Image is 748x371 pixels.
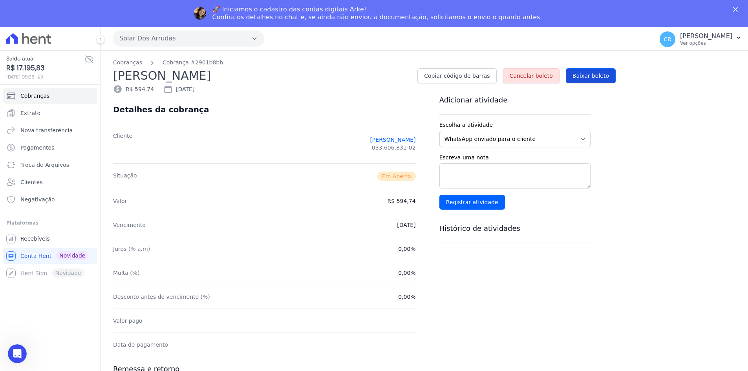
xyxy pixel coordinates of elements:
span: Cancelar boleto [510,72,553,80]
p: [PERSON_NAME] [680,32,732,40]
a: Cobranças [3,88,97,104]
a: Nova transferência [3,122,97,138]
div: Plataformas [6,218,94,228]
dd: [DATE] [397,221,415,229]
span: Clientes [20,178,42,186]
span: Em Aberto [377,172,416,181]
a: Baixar boleto [566,68,616,83]
dt: Cliente [113,132,132,155]
a: Copiar código de barras [417,68,496,83]
dd: - [414,341,416,349]
button: Solar Dos Arrudas [113,31,264,46]
a: Cobranças [113,58,142,67]
span: Nova transferência [20,126,73,134]
dd: 0,00% [398,245,415,253]
p: Ver opções [680,40,732,46]
div: [DATE] [163,84,194,94]
h3: Histórico de atividades [439,224,591,233]
dt: Multa (%) [113,269,140,277]
span: Cobranças [20,92,49,100]
label: Escolha a atividade [439,121,591,129]
nav: Sidebar [6,88,94,281]
label: Escreva uma nota [439,154,591,162]
span: Novidade [56,251,88,260]
dt: Valor pago [113,317,143,325]
span: Pagamentos [20,144,54,152]
span: [DATE] 09:25 [6,73,84,80]
img: Profile image for Adriane [194,7,206,20]
iframe: Intercom live chat [8,344,27,363]
a: Troca de Arquivos [3,157,97,173]
div: Fechar [733,7,741,12]
span: Conta Hent [20,252,51,260]
input: Registrar atividade [439,195,505,210]
dt: Situação [113,172,137,181]
a: Negativação [3,192,97,207]
div: R$ 594,74 [113,84,154,94]
dd: - [414,317,416,325]
a: Clientes [3,174,97,190]
h3: Adicionar atividade [439,95,591,105]
span: CR [664,37,671,42]
a: Cobrança #2901b8bb [163,58,223,67]
dt: Valor [113,197,127,205]
a: Recebíveis [3,231,97,247]
a: Cancelar boleto [503,68,560,83]
dt: Desconto antes do vencimento (%) [113,293,210,301]
button: CR [PERSON_NAME] Ver opções [653,28,748,50]
span: Troca de Arquivos [20,161,69,169]
a: Extrato [3,105,97,121]
span: 033.606.831-02 [372,144,416,152]
nav: Breadcrumb [113,58,735,67]
span: R$ 17.195,83 [6,63,84,73]
span: Recebíveis [20,235,50,243]
dt: Data de pagamento [113,341,168,349]
a: [PERSON_NAME] [370,136,415,144]
a: Pagamentos [3,140,97,155]
dd: 0,00% [398,293,415,301]
a: Conta Hent Novidade [3,248,97,264]
span: Baixar boleto [572,72,609,80]
div: 🚀 Iniciamos o cadastro das contas digitais Arke! Confira os detalhes no chat e, se ainda não envi... [212,5,542,21]
dt: Juros (% a.m) [113,245,150,253]
span: Saldo atual [6,55,84,63]
span: Extrato [20,109,40,117]
dd: 0,00% [398,269,415,277]
span: Negativação [20,196,55,203]
dt: Vencimento [113,221,146,229]
div: Detalhes da cobrança [113,105,209,114]
h2: [PERSON_NAME] [113,67,411,84]
span: Copiar código de barras [424,72,490,80]
dd: R$ 594,74 [388,197,416,205]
